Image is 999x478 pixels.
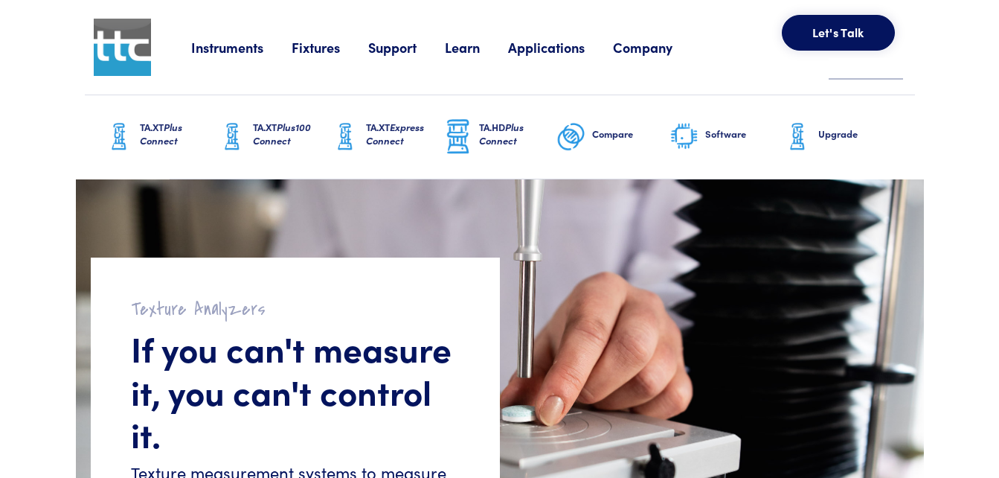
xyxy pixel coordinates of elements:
[330,95,443,179] a: TA.XTExpress Connect
[368,38,445,57] a: Support
[556,95,669,179] a: Compare
[556,118,586,156] img: compare-graphic.png
[131,327,460,456] h1: If you can't measure it, you can't control it.
[613,38,701,57] a: Company
[94,19,151,76] img: ttc_logo_1x1_v1.0.png
[366,121,443,147] h6: TA.XT
[508,38,613,57] a: Applications
[445,38,508,57] a: Learn
[366,120,424,147] span: Express Connect
[783,95,896,179] a: Upgrade
[479,120,524,147] span: Plus Connect
[705,127,783,141] h6: Software
[592,127,669,141] h6: Compare
[443,95,556,179] a: TA.HDPlus Connect
[217,118,247,156] img: ta-xt-graphic.png
[217,95,330,179] a: TA.XTPlus100 Connect
[292,38,368,57] a: Fixtures
[104,118,134,156] img: ta-xt-graphic.png
[104,95,217,179] a: TA.XTPlus Connect
[140,121,217,147] h6: TA.XT
[669,121,699,153] img: software-graphic.png
[131,298,460,321] h2: Texture Analyzers
[191,38,292,57] a: Instruments
[479,121,556,147] h6: TA.HD
[669,95,783,179] a: Software
[782,15,895,51] button: Let's Talk
[443,118,473,156] img: ta-hd-graphic.png
[253,121,330,147] h6: TA.XT
[253,120,311,147] span: Plus100 Connect
[140,120,182,147] span: Plus Connect
[330,118,360,156] img: ta-xt-graphic.png
[783,118,812,156] img: ta-xt-graphic.png
[818,127,896,141] h6: Upgrade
